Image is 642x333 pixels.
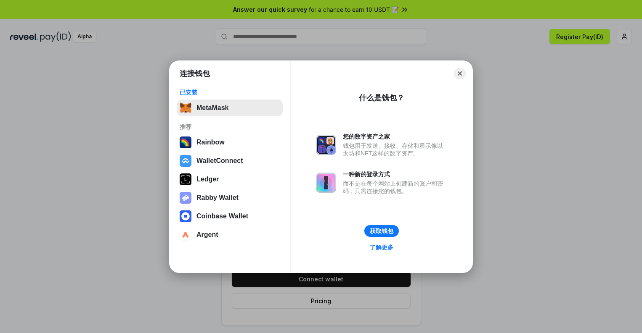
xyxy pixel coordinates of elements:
div: 已安装 [180,89,280,96]
img: svg+xml,%3Csvg%20width%3D%2228%22%20height%3D%2228%22%20viewBox%3D%220%200%2028%2028%22%20fill%3D... [180,210,191,222]
div: WalletConnect [196,157,243,165]
div: 钱包用于发送、接收、存储和显示像以太坊和NFT这样的数字资产。 [343,142,447,157]
div: Argent [196,231,218,239]
button: Argent [177,226,283,243]
img: svg+xml,%3Csvg%20xmlns%3D%22http%3A%2F%2Fwww.w3.org%2F2000%2Fsvg%22%20fill%3D%22none%22%20viewBox... [180,192,191,204]
div: Rainbow [196,139,225,146]
img: svg+xml,%3Csvg%20width%3D%2228%22%20height%3D%2228%22%20viewBox%3D%220%200%2028%2028%22%20fill%3D... [180,155,191,167]
img: svg+xml,%3Csvg%20xmlns%3D%22http%3A%2F%2Fwww.w3.org%2F2000%2Fsvg%22%20fill%3D%22none%22%20viewBox... [316,135,336,155]
button: Close [454,68,466,79]
div: 一种新的登录方式 [343,170,447,178]
img: svg+xml,%3Csvg%20xmlns%3D%22http%3A%2F%2Fwww.w3.org%2F2000%2Fsvg%22%20width%3D%2228%22%20height%3... [180,173,191,185]
button: 获取钱包 [364,225,399,237]
button: Ledger [177,171,283,188]
button: Coinbase Wallet [177,208,283,225]
button: Rainbow [177,134,283,151]
div: 获取钱包 [370,227,393,235]
button: Rabby Wallet [177,189,283,206]
button: MetaMask [177,100,283,116]
div: Coinbase Wallet [196,212,248,220]
img: svg+xml,%3Csvg%20xmlns%3D%22http%3A%2F%2Fwww.w3.org%2F2000%2Fsvg%22%20fill%3D%22none%22%20viewBox... [316,173,336,193]
div: 而不是在每个网站上创建新的账户和密码，只需连接您的钱包。 [343,180,447,195]
a: 了解更多 [365,242,398,253]
div: 什么是钱包？ [359,93,404,103]
div: 您的数字资产之家 [343,133,447,140]
img: svg+xml,%3Csvg%20fill%3D%22none%22%20height%3D%2233%22%20viewBox%3D%220%200%2035%2033%22%20width%... [180,102,191,114]
div: MetaMask [196,104,228,112]
div: Rabby Wallet [196,194,239,202]
img: svg+xml,%3Csvg%20width%3D%22120%22%20height%3D%22120%22%20viewBox%3D%220%200%20120%20120%22%20fil... [180,136,191,148]
button: WalletConnect [177,152,283,169]
img: svg+xml,%3Csvg%20width%3D%2228%22%20height%3D%2228%22%20viewBox%3D%220%200%2028%2028%22%20fill%3D... [180,229,191,241]
div: Ledger [196,176,219,183]
div: 推荐 [180,123,280,131]
h1: 连接钱包 [180,68,210,79]
div: 了解更多 [370,244,393,251]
